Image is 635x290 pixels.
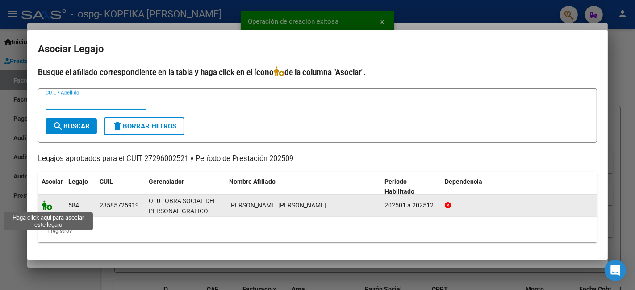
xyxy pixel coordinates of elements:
span: Buscar [53,122,90,130]
datatable-header-cell: Asociar [38,172,65,202]
div: 202501 a 202512 [385,200,438,211]
datatable-header-cell: CUIL [96,172,145,202]
div: Open Intercom Messenger [605,260,626,281]
h2: Asociar Legajo [38,41,597,58]
span: 584 [68,202,79,209]
span: O10 - OBRA SOCIAL DEL PERSONAL GRAFICO [149,197,217,215]
span: Asociar [42,178,63,185]
div: 1 registros [38,220,597,242]
datatable-header-cell: Legajo [65,172,96,202]
button: Borrar Filtros [104,117,184,135]
span: Nombre Afiliado [229,178,276,185]
datatable-header-cell: Nombre Afiliado [226,172,381,202]
button: Buscar [46,118,97,134]
datatable-header-cell: Periodo Habilitado [381,172,442,202]
p: Legajos aprobados para el CUIT 27296002521 y Período de Prestación 202509 [38,153,597,165]
datatable-header-cell: Gerenciador [145,172,226,202]
datatable-header-cell: Dependencia [442,172,597,202]
span: MANSILLA MAIDANA CAMILO ALEJANDRO [229,202,326,209]
span: Borrar Filtros [112,122,176,130]
span: Periodo Habilitado [385,178,415,195]
span: Gerenciador [149,178,184,185]
mat-icon: search [53,121,63,132]
span: Dependencia [445,178,483,185]
span: CUIL [100,178,113,185]
h4: Busque el afiliado correspondiente en la tabla y haga click en el ícono de la columna "Asociar". [38,66,597,78]
div: 23585725919 [100,200,139,211]
mat-icon: delete [112,121,123,132]
span: Legajo [68,178,88,185]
